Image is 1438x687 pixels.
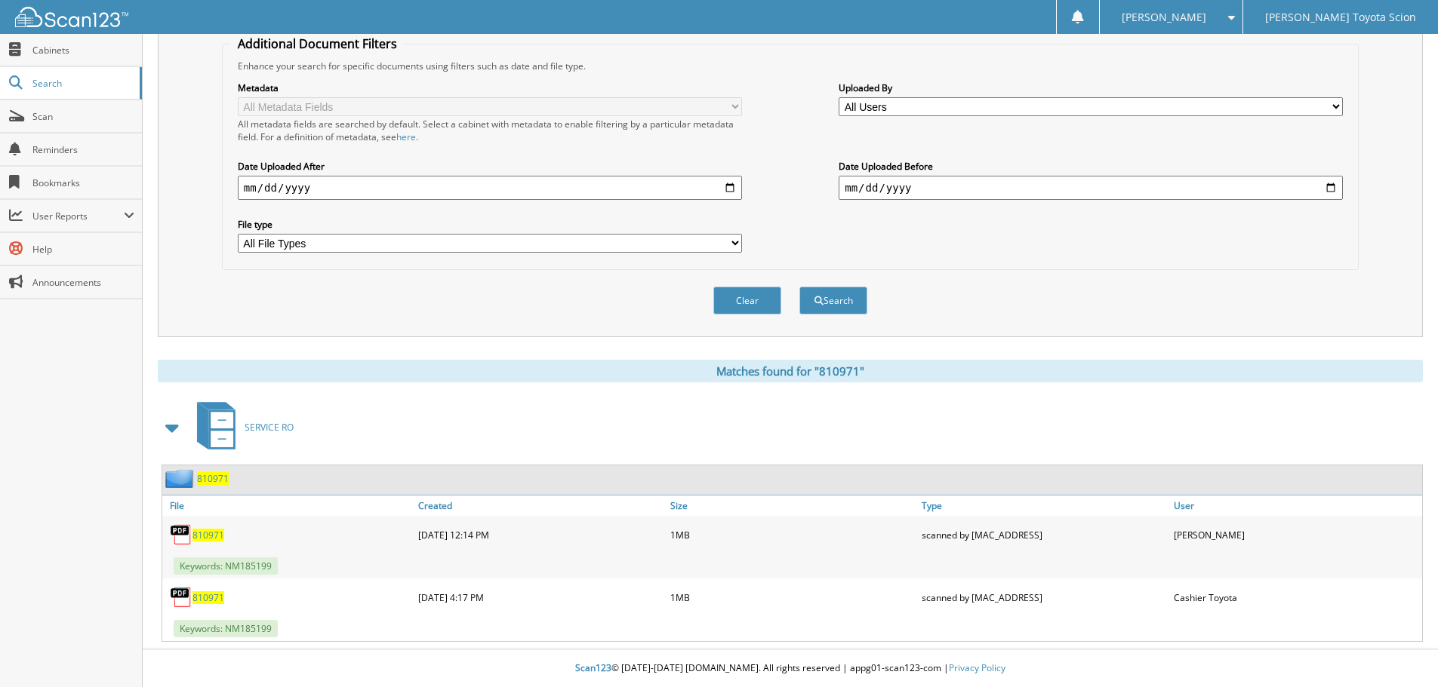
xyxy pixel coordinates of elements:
span: Keywords: NM185199 [174,620,278,637]
div: 1MB [667,582,919,612]
div: scanned by [MAC_ADDRESS] [918,582,1170,612]
iframe: Chat Widget [1363,615,1438,687]
span: [PERSON_NAME] Toyota Scion [1265,13,1416,22]
label: Date Uploaded After [238,160,742,173]
span: [PERSON_NAME] [1122,13,1206,22]
img: folder2.png [165,469,197,488]
input: end [839,176,1343,200]
span: Reminders [32,143,134,156]
span: Bookmarks [32,176,134,189]
span: Keywords: NM185199 [174,557,278,575]
a: 810971 [197,472,229,485]
img: scan123-logo-white.svg [15,7,128,27]
div: All metadata fields are searched by default. Select a cabinet with metadata to enable filtering b... [238,118,742,143]
div: Enhance your search for specific documents using filters such as date and file type. [230,60,1350,72]
a: Created [414,495,667,516]
label: Metadata [238,81,742,94]
span: Help [32,243,134,256]
span: Scan123 [575,661,611,674]
legend: Additional Document Filters [230,35,405,52]
div: 1MB [667,520,919,550]
span: Cabinets [32,44,134,57]
a: User [1170,495,1422,516]
a: Size [667,495,919,516]
div: © [DATE]-[DATE] [DOMAIN_NAME]. All rights reserved | appg01-scan123-com | [143,650,1438,687]
span: User Reports [32,210,124,222]
label: File type [238,218,742,231]
div: [DATE] 12:14 PM [414,520,667,550]
a: 810971 [192,591,224,604]
img: PDF.png [170,523,192,546]
label: Uploaded By [839,81,1343,94]
label: Date Uploaded Before [839,160,1343,173]
div: [PERSON_NAME] [1170,520,1422,550]
div: Matches found for "810971" [158,360,1423,382]
button: Search [799,287,867,314]
div: [DATE] 4:17 PM [414,582,667,612]
button: Clear [713,287,781,314]
span: Search [32,77,132,90]
a: here [396,130,416,143]
span: Scan [32,110,134,123]
a: 810971 [192,529,224,541]
a: File [162,495,414,516]
a: SERVICE RO [188,397,294,457]
span: Announcements [32,276,134,289]
a: Type [918,495,1170,516]
span: SERVICE RO [245,421,294,434]
img: PDF.png [170,586,192,609]
input: start [238,176,742,200]
div: Cashier Toyota [1170,582,1422,612]
a: Privacy Policy [949,661,1005,674]
div: scanned by [MAC_ADDRESS] [918,520,1170,550]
